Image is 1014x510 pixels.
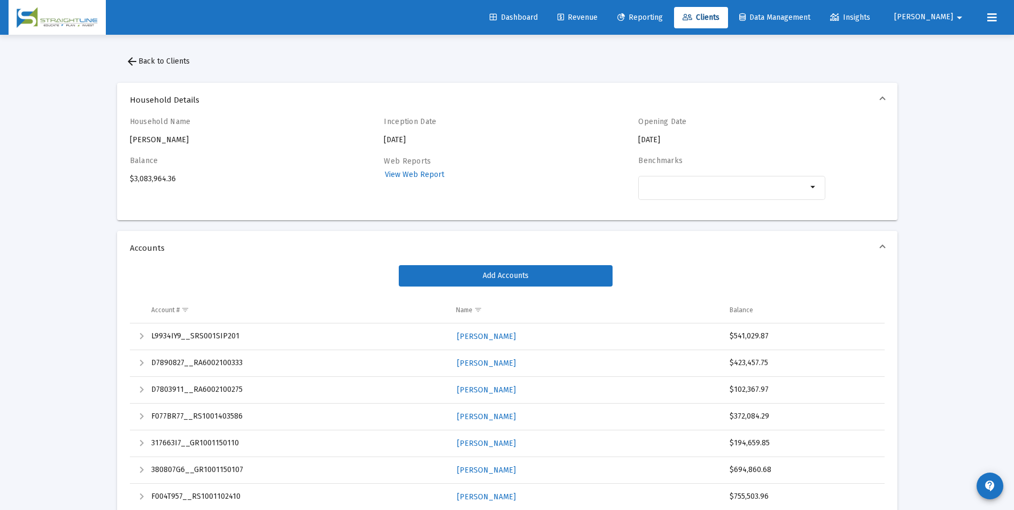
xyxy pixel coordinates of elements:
[456,436,517,451] a: [PERSON_NAME]
[617,13,663,22] span: Reporting
[730,438,879,449] div: $194,659.85
[730,465,879,475] div: $694,860.68
[739,13,810,22] span: Data Management
[730,331,879,342] div: $541,029.87
[399,265,613,287] button: Add Accounts
[894,13,953,22] span: [PERSON_NAME]
[384,167,445,182] a: View Web Report
[130,376,146,403] td: Expand
[474,306,482,314] span: Show filter options for column 'Name'
[130,117,317,126] h4: Household Name
[130,156,317,165] h4: Balance
[953,7,966,28] mat-icon: arrow_drop_down
[385,170,444,179] span: View Web Report
[130,403,146,430] td: Expand
[483,271,529,280] span: Add Accounts
[457,466,516,475] span: [PERSON_NAME]
[807,181,820,194] mat-icon: arrow_drop_down
[146,376,451,403] td: D7803911__RA6002100275
[384,157,431,166] label: Web Reports
[638,117,825,126] h4: Opening Date
[146,323,451,350] td: L9934IY9__SRS001SIP201
[730,491,879,502] div: $755,503.96
[730,358,879,368] div: $423,457.75
[457,439,516,448] span: [PERSON_NAME]
[117,231,897,265] mat-expansion-panel-header: Accounts
[146,297,451,323] td: Column Account #
[984,480,996,492] mat-icon: contact_support
[830,13,870,22] span: Insights
[130,483,146,510] td: Expand
[130,156,317,212] div: $3,083,964.36
[456,462,517,478] a: [PERSON_NAME]
[730,411,879,422] div: $372,084.29
[384,117,571,126] h4: Inception Date
[146,403,451,430] td: F077BR77__RS1001403586
[130,117,317,145] div: [PERSON_NAME]
[17,7,98,28] img: Dashboard
[457,385,516,395] span: [PERSON_NAME]
[117,83,897,117] mat-expansion-panel-header: Household Details
[558,13,598,22] span: Revenue
[384,117,571,145] div: [DATE]
[130,95,880,105] span: Household Details
[730,384,879,395] div: $102,367.97
[457,492,516,501] span: [PERSON_NAME]
[126,57,190,66] span: Back to Clients
[456,382,517,398] a: [PERSON_NAME]
[451,297,724,323] td: Column Name
[881,6,979,28] button: [PERSON_NAME]
[146,457,451,483] td: 380807G6__GR1001150107
[481,7,546,28] a: Dashboard
[683,13,719,22] span: Clients
[549,7,606,28] a: Revenue
[822,7,879,28] a: Insights
[457,332,516,341] span: [PERSON_NAME]
[638,117,825,145] div: [DATE]
[130,323,146,350] td: Expand
[456,489,517,505] a: [PERSON_NAME]
[456,409,517,424] a: [PERSON_NAME]
[490,13,538,22] span: Dashboard
[456,356,517,371] a: [PERSON_NAME]
[130,430,146,457] td: Expand
[644,181,807,194] mat-chip-list: Selection
[181,306,189,314] span: Show filter options for column 'Account #'
[638,156,825,165] h4: Benchmarks
[457,359,516,368] span: [PERSON_NAME]
[674,7,728,28] a: Clients
[457,412,516,421] span: [PERSON_NAME]
[126,55,138,68] mat-icon: arrow_back
[724,297,884,323] td: Column Balance
[130,457,146,483] td: Expand
[456,329,517,344] a: [PERSON_NAME]
[146,483,451,510] td: F004T957__RS1001102410
[609,7,671,28] a: Reporting
[456,306,473,314] div: Name
[146,430,451,457] td: 317663I7__GR1001150110
[130,350,146,376] td: Expand
[117,117,897,220] div: Household Details
[730,306,753,314] div: Balance
[130,243,880,253] span: Accounts
[117,51,198,72] button: Back to Clients
[146,350,451,376] td: D7890827__RA6002100333
[731,7,819,28] a: Data Management
[151,306,180,314] div: Account #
